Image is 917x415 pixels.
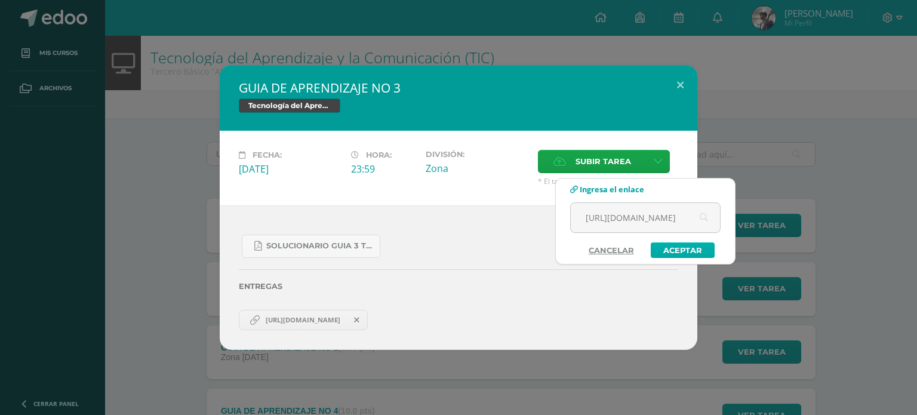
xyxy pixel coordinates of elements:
div: [DATE] [239,162,341,176]
span: * El tamaño máximo permitido es 50 MB [538,176,678,186]
span: SOLUCIONARIO GUIA 3 TKINTER PYTHON III BASICO PROBLEMAS INTERMEDIOS.pdf [266,241,374,251]
span: Tecnología del Aprendizaje y la Comunicación (TIC) [239,99,340,113]
a: https://youtu.be/If5piO8yVtA [239,310,368,330]
span: [URL][DOMAIN_NAME] [260,315,346,325]
a: SOLUCIONARIO GUIA 3 TKINTER PYTHON III BASICO PROBLEMAS INTERMEDIOS.pdf [242,235,380,258]
a: Cancelar [577,242,646,258]
a: Aceptar [651,242,715,258]
input: Ej. www.google.com [571,203,720,232]
label: Entregas [239,282,678,291]
span: Remover entrega [347,313,367,327]
span: Ingresa el enlace [580,184,644,195]
span: Fecha: [253,150,282,159]
h2: GUIA DE APRENDIZAJE NO 3 [239,79,678,96]
span: Subir tarea [576,150,631,173]
button: Close (Esc) [663,65,697,106]
label: División: [426,150,528,159]
div: Zona [426,162,528,175]
div: 23:59 [351,162,416,176]
span: Hora: [366,150,392,159]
